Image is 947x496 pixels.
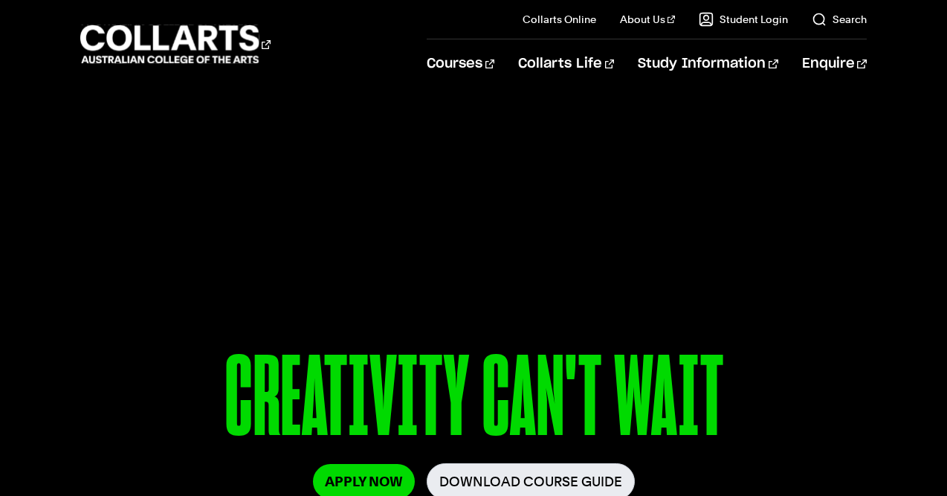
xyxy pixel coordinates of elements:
[80,23,271,65] div: Go to homepage
[523,12,596,27] a: Collarts Online
[427,39,494,88] a: Courses
[518,39,614,88] a: Collarts Life
[80,341,866,463] p: CREATIVITY CAN'T WAIT
[699,12,788,27] a: Student Login
[638,39,778,88] a: Study Information
[620,12,675,27] a: About Us
[802,39,867,88] a: Enquire
[812,12,867,27] a: Search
